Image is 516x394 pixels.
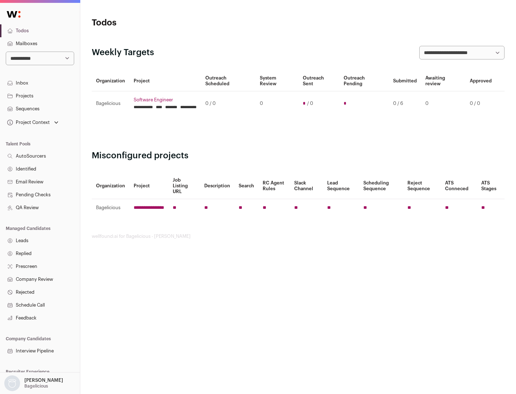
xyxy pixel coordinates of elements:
[92,17,229,29] h1: Todos
[6,117,60,128] button: Open dropdown
[389,71,421,91] th: Submitted
[359,173,403,199] th: Scheduling Sequence
[255,71,298,91] th: System Review
[92,71,129,91] th: Organization
[323,173,359,199] th: Lead Sequence
[3,7,24,21] img: Wellfound
[129,71,201,91] th: Project
[92,91,129,116] td: Bagelicious
[465,91,496,116] td: 0 / 0
[92,47,154,58] h2: Weekly Targets
[24,378,63,383] p: [PERSON_NAME]
[298,71,340,91] th: Outreach Sent
[92,150,505,162] h2: Misconfigured projects
[129,173,168,199] th: Project
[201,91,255,116] td: 0 / 0
[3,375,64,391] button: Open dropdown
[307,101,313,106] span: / 0
[403,173,441,199] th: Reject Sequence
[421,71,465,91] th: Awaiting review
[389,91,421,116] td: 0 / 6
[92,173,129,199] th: Organization
[477,173,505,199] th: ATS Stages
[24,383,48,389] p: Bagelicious
[290,173,323,199] th: Slack Channel
[92,234,505,239] footer: wellfound:ai for Bagelicious - [PERSON_NAME]
[200,173,234,199] th: Description
[339,71,388,91] th: Outreach Pending
[134,97,197,103] a: Software Engineer
[421,91,465,116] td: 0
[6,120,50,125] div: Project Context
[92,199,129,217] td: Bagelicious
[4,375,20,391] img: nopic.png
[465,71,496,91] th: Approved
[201,71,255,91] th: Outreach Scheduled
[255,91,298,116] td: 0
[234,173,258,199] th: Search
[258,173,290,199] th: RC Agent Rules
[168,173,200,199] th: Job Listing URL
[441,173,477,199] th: ATS Conneced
